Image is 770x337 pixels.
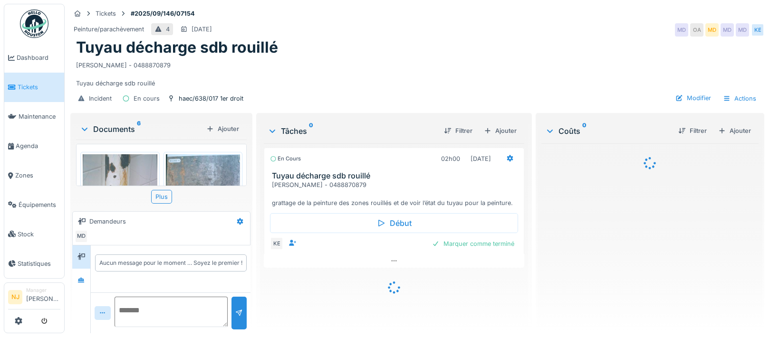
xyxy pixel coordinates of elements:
[83,154,157,253] img: g9mux7j6a7av4gzf997h93u0yzqy
[272,180,520,208] div: [PERSON_NAME] - 0488870879 grattage de la peinture des zones rouillés et de voir l’état du tuyau ...
[714,124,755,137] div: Ajouter
[672,92,715,104] div: Modifier
[75,230,88,243] div: MD
[18,83,60,92] span: Tickets
[272,171,520,180] h3: Tuyau décharge sdb rouillé
[4,190,64,220] a: Équipements
[19,112,60,121] span: Maintenance
[26,287,60,307] li: [PERSON_NAME]
[18,230,60,239] span: Stock
[4,43,64,73] a: Dashboard
[192,25,212,34] div: [DATE]
[270,155,301,163] div: En cours
[96,9,116,18] div: Tickets
[675,23,688,37] div: MD
[20,9,48,38] img: Badge_color-CXgf-gQk.svg
[202,122,243,135] div: Ajouter
[270,213,518,233] div: Début
[736,23,749,37] div: MD
[8,290,22,304] li: NJ
[19,200,60,209] span: Équipements
[268,125,436,137] div: Tâches
[4,219,64,249] a: Stock
[18,259,60,268] span: Statistiques
[76,38,278,56] h1: Tuyau décharge sdb rouillé
[151,190,172,204] div: Plus
[545,125,671,137] div: Coûts
[480,124,520,137] div: Ajouter
[89,94,112,103] div: Incident
[166,25,170,34] div: 4
[4,102,64,131] a: Maintenance
[4,161,64,190] a: Zones
[16,141,60,150] span: Agenda
[137,123,141,135] sup: 6
[99,259,242,267] div: Aucun message pour le moment … Soyez le premier !
[440,124,476,137] div: Filtrer
[751,23,764,37] div: KE
[705,23,719,37] div: MD
[26,287,60,294] div: Manager
[166,154,241,253] img: hspn1hqzx8gc0why65u1pqbxoks7
[17,53,60,62] span: Dashboard
[89,217,126,226] div: Demandeurs
[80,123,202,135] div: Documents
[4,73,64,102] a: Tickets
[721,23,734,37] div: MD
[471,154,491,163] div: [DATE]
[127,9,199,18] strong: #2025/09/146/07154
[179,94,243,103] div: haec/638/017 1er droit
[441,154,460,163] div: 02h00
[690,23,703,37] div: OA
[428,237,518,250] div: Marquer comme terminé
[15,171,60,180] span: Zones
[270,237,283,250] div: KE
[719,92,760,105] div: Actions
[309,125,313,137] sup: 0
[582,125,587,137] sup: 0
[4,131,64,161] a: Agenda
[674,124,711,137] div: Filtrer
[134,94,160,103] div: En cours
[74,25,144,34] div: Peinture/parachèvement
[8,287,60,309] a: NJ Manager[PERSON_NAME]
[4,249,64,278] a: Statistiques
[76,57,759,88] div: [PERSON_NAME] - 0488870879 Tuyau décharge sdb rouillé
